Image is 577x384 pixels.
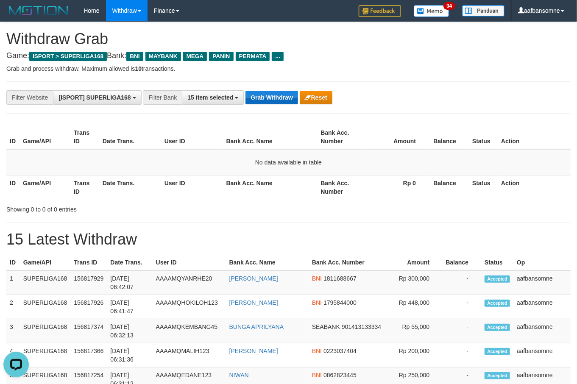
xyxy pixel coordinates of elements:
td: 2 [6,295,20,319]
th: Amount [368,125,429,149]
a: [PERSON_NAME] [229,299,278,306]
td: 4 [6,343,20,367]
img: panduan.png [462,5,505,17]
td: SUPERLIGA168 [20,319,71,343]
img: Feedback.jpg [359,5,401,17]
th: Date Trans. [99,175,161,199]
button: Reset [300,91,332,104]
th: User ID [153,255,226,270]
h1: 15 Latest Withdraw [6,231,571,248]
span: PANIN [209,52,233,61]
span: Accepted [485,275,510,283]
td: [DATE] 06:41:47 [107,295,152,319]
span: Accepted [485,348,510,355]
td: AAAAMQHOKILOH123 [153,295,226,319]
span: MEGA [183,52,207,61]
img: MOTION_logo.png [6,4,71,17]
td: AAAAMQMALIH123 [153,343,226,367]
span: BNI [312,372,322,378]
td: aafbansomne [513,270,571,295]
td: SUPERLIGA168 [20,270,71,295]
strong: 10 [135,65,142,72]
td: 1 [6,270,20,295]
span: BNI [312,299,322,306]
span: Copy 901413133334 to clipboard [342,323,381,330]
td: - [442,295,481,319]
td: No data available in table [6,149,571,175]
td: Rp 448,000 [390,295,443,319]
th: Balance [429,175,469,199]
span: MAYBANK [145,52,181,61]
th: Status [469,125,498,149]
td: Rp 300,000 [390,270,443,295]
th: Bank Acc. Name [226,255,309,270]
td: 156817926 [70,295,107,319]
span: SEABANK [312,323,340,330]
th: Balance [442,255,481,270]
button: Open LiveChat chat widget [3,3,29,29]
button: Grab Withdraw [245,91,298,104]
td: - [442,343,481,367]
span: ISPORT > SUPERLIGA168 [29,52,107,61]
a: [PERSON_NAME] [229,348,278,354]
th: Date Trans. [107,255,152,270]
th: Balance [429,125,469,149]
td: 156817366 [70,343,107,367]
th: ID [6,125,20,149]
td: - [442,270,481,295]
span: Copy 1811688667 to clipboard [323,275,357,282]
button: 15 item selected [182,90,244,105]
h1: Withdraw Grab [6,31,571,47]
th: Bank Acc. Name [223,125,318,149]
td: 156817929 [70,270,107,295]
th: ID [6,175,20,199]
a: [PERSON_NAME] [229,275,278,282]
th: Op [513,255,571,270]
span: Accepted [485,324,510,331]
td: 156817374 [70,319,107,343]
img: Button%20Memo.svg [414,5,449,17]
h4: Game: Bank: [6,52,571,60]
div: Filter Bank [143,90,182,105]
td: 3 [6,319,20,343]
th: Bank Acc. Number [309,255,390,270]
td: Rp 200,000 [390,343,443,367]
span: [ISPORT] SUPERLIGA168 [59,94,131,101]
th: Action [498,175,571,199]
span: 15 item selected [187,94,233,101]
td: [DATE] 06:42:07 [107,270,152,295]
span: ... [272,52,283,61]
td: [DATE] 06:31:36 [107,343,152,367]
th: Trans ID [70,175,99,199]
span: BNI [126,52,143,61]
th: Game/API [20,255,71,270]
th: ID [6,255,20,270]
th: Game/API [20,125,70,149]
th: Game/API [20,175,70,199]
th: Bank Acc. Number [317,125,368,149]
th: Status [481,255,513,270]
button: [ISPORT] SUPERLIGA168 [53,90,141,105]
td: [DATE] 06:32:13 [107,319,152,343]
span: Copy 1795844000 to clipboard [323,299,357,306]
th: Trans ID [70,125,99,149]
span: Copy 0223037404 to clipboard [323,348,357,354]
span: PERMATA [236,52,270,61]
span: BNI [312,275,322,282]
a: NIWAN [229,372,249,378]
th: Trans ID [70,255,107,270]
th: Bank Acc. Name [223,175,318,199]
span: Accepted [485,372,510,379]
th: Action [498,125,571,149]
span: Copy 0862823445 to clipboard [323,372,357,378]
td: SUPERLIGA168 [20,295,71,319]
th: Amount [390,255,443,270]
a: BUNGA APRILYANA [229,323,284,330]
span: 34 [443,2,455,10]
td: aafbansomne [513,319,571,343]
th: Rp 0 [368,175,429,199]
th: User ID [161,125,223,149]
td: - [442,319,481,343]
th: Date Trans. [99,125,161,149]
p: Grab and process withdraw. Maximum allowed is transactions. [6,64,571,73]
